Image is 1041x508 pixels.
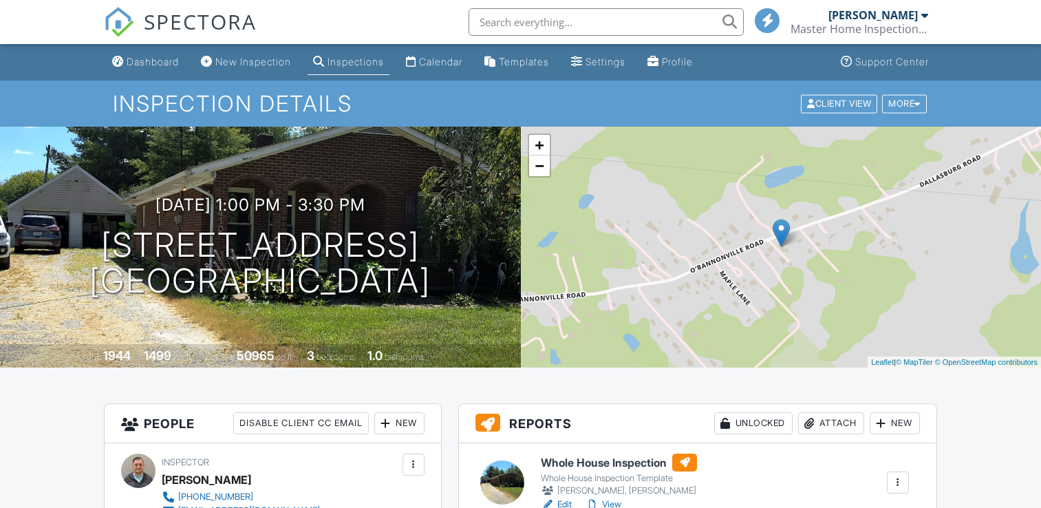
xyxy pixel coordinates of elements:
div: [PHONE_NUMBER] [178,491,253,502]
div: Unlocked [714,412,793,434]
a: Templates [479,50,555,75]
span: sq.ft. [277,352,294,362]
a: © OpenStreetMap contributors [935,358,1038,366]
div: [PERSON_NAME] [828,8,918,22]
div: 1499 [144,348,171,363]
a: Client View [799,98,881,108]
div: Whole House Inspection Template [541,473,697,484]
div: New [870,412,920,434]
a: Settings [566,50,631,75]
div: Attach [798,412,864,434]
span: bathrooms [385,352,424,362]
a: Zoom in [529,135,550,156]
h3: People [105,404,440,443]
div: Client View [801,94,877,113]
a: New Inspection [195,50,297,75]
div: More [882,94,927,113]
h6: Whole House Inspection [541,454,697,472]
a: Inspections [308,50,389,75]
div: 3 [307,348,314,363]
a: © MapTiler [896,358,933,366]
div: Templates [499,56,549,67]
div: New [374,412,425,434]
div: [PERSON_NAME], [PERSON_NAME] [541,484,697,498]
h3: Reports [459,404,936,443]
a: Company Profile [642,50,698,75]
img: The Best Home Inspection Software - Spectora [104,7,134,37]
a: Whole House Inspection Whole House Inspection Template [PERSON_NAME], [PERSON_NAME] [541,454,697,498]
h3: [DATE] 1:00 pm - 3:30 pm [155,195,365,214]
div: Master Home Inspection Services [791,22,928,36]
input: Search everything... [469,8,744,36]
a: SPECTORA [104,19,257,47]
a: Calendar [400,50,468,75]
div: Settings [586,56,625,67]
div: Calendar [419,56,462,67]
span: bedrooms [316,352,354,362]
div: Dashboard [127,56,179,67]
a: Dashboard [107,50,184,75]
div: Support Center [855,56,929,67]
div: 1944 [103,348,131,363]
a: Zoom out [529,156,550,176]
div: New Inspection [215,56,291,67]
div: Disable Client CC Email [233,412,369,434]
div: | [868,357,1041,368]
a: [PHONE_NUMBER] [162,490,320,504]
span: Lot Size [206,352,235,362]
span: Inspector [162,457,209,467]
h1: Inspection Details [113,92,928,116]
a: Leaflet [871,358,894,366]
div: 50965 [237,348,275,363]
h1: [STREET_ADDRESS] [GEOGRAPHIC_DATA] [89,227,431,300]
span: Built [86,352,101,362]
div: 1.0 [367,348,383,363]
span: SPECTORA [144,7,257,36]
a: Support Center [835,50,934,75]
div: Profile [662,56,693,67]
div: [PERSON_NAME] [162,469,251,490]
div: Inspections [328,56,384,67]
span: sq. ft. [173,352,193,362]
